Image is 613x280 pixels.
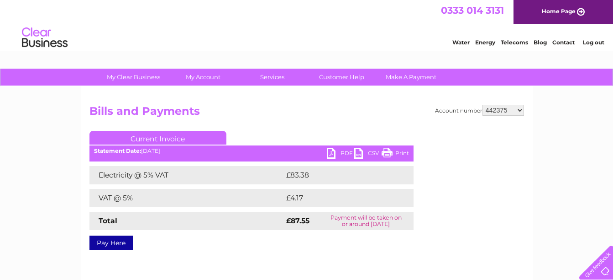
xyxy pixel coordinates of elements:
[327,148,354,161] a: PDF
[89,189,284,207] td: VAT @ 5%
[94,147,141,154] b: Statement Date:
[91,5,523,44] div: Clear Business is a trading name of Verastar Limited (registered in [GEOGRAPHIC_DATA] No. 3667643...
[235,69,310,86] a: Services
[435,105,524,116] div: Account number
[501,39,528,46] a: Telecoms
[284,166,395,184] td: £83.38
[89,148,414,154] div: [DATE]
[583,39,604,46] a: Log out
[304,69,379,86] a: Customer Help
[534,39,547,46] a: Blog
[99,216,117,225] strong: Total
[89,166,284,184] td: Electricity @ 5% VAT
[284,189,391,207] td: £4.17
[89,105,524,122] h2: Bills and Payments
[89,131,226,145] a: Current Invoice
[165,69,241,86] a: My Account
[452,39,470,46] a: Water
[354,148,382,161] a: CSV
[441,5,504,16] a: 0333 014 3131
[319,212,414,230] td: Payment will be taken on or around [DATE]
[475,39,495,46] a: Energy
[382,148,409,161] a: Print
[552,39,575,46] a: Contact
[96,69,171,86] a: My Clear Business
[286,216,309,225] strong: £87.55
[89,236,133,250] a: Pay Here
[373,69,449,86] a: Make A Payment
[21,24,68,52] img: logo.png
